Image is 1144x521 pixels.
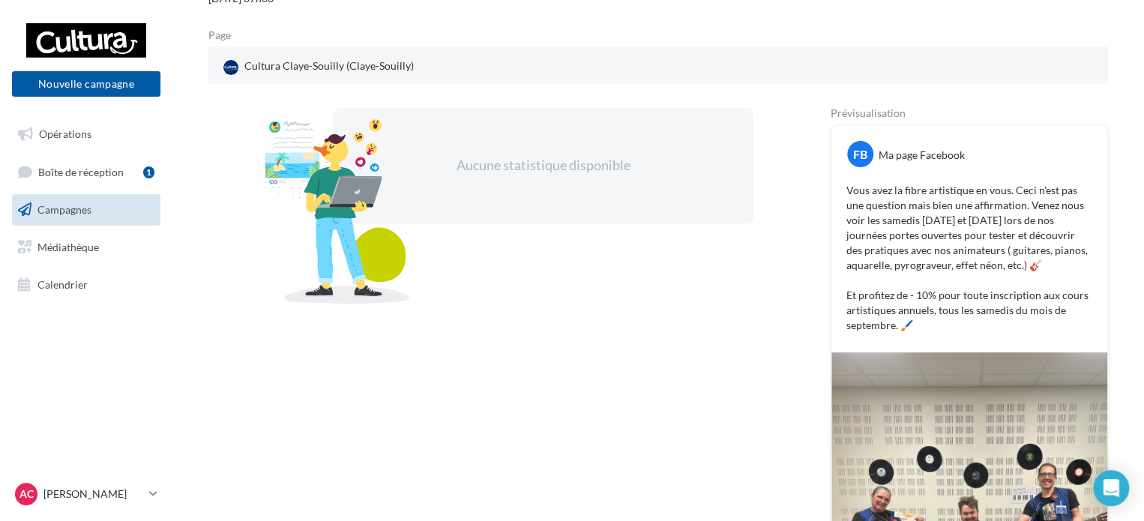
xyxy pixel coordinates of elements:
div: Ma page Facebook [879,148,965,163]
a: Cultura Claye-Souilly (Claye-Souilly) [220,55,512,78]
div: FB [847,141,873,167]
a: Campagnes [9,194,163,226]
span: AC [19,487,34,502]
p: Vous avez la fibre artistique en vous. Ceci n'est pas une question mais bien une affirmation. Ven... [846,183,1092,333]
button: Nouvelle campagne [12,71,160,97]
div: Aucune statistique disponible [382,156,705,175]
div: Cultura Claye-Souilly (Claye-Souilly) [220,55,417,78]
span: Opérations [39,127,91,140]
div: Open Intercom Messenger [1093,470,1129,506]
span: Calendrier [37,277,88,290]
span: Boîte de réception [38,165,124,178]
a: Calendrier [9,269,163,301]
a: Opérations [9,118,163,150]
span: Médiathèque [37,241,99,253]
a: AC [PERSON_NAME] [12,480,160,508]
span: Campagnes [37,203,91,216]
p: [PERSON_NAME] [43,487,143,502]
a: Boîte de réception1 [9,156,163,188]
div: 1 [143,166,154,178]
div: Page [208,30,243,40]
a: Médiathèque [9,232,163,263]
div: Prévisualisation [831,108,1108,118]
